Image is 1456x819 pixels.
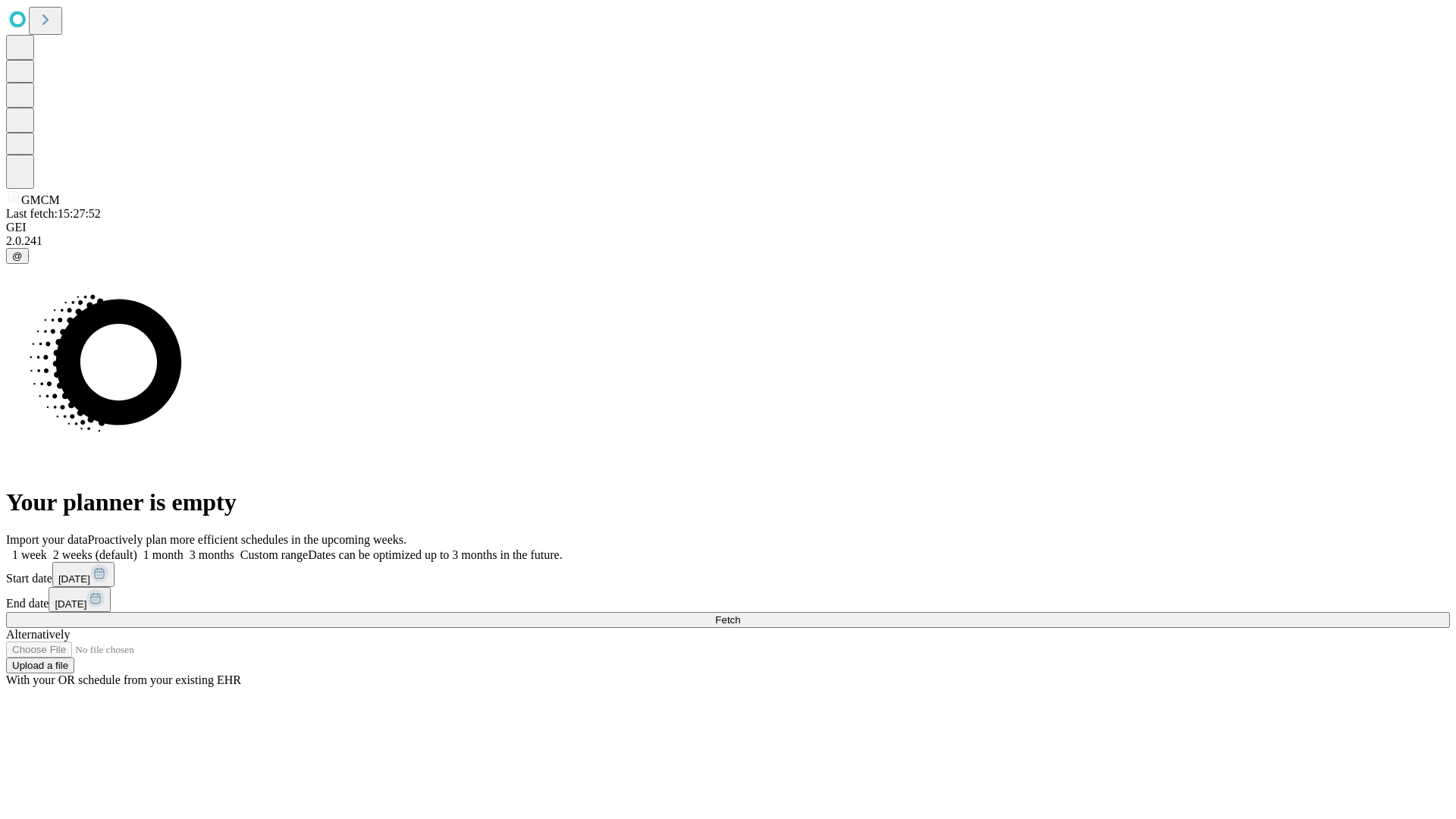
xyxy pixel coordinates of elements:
[6,207,101,220] span: Last fetch: 15:27:52
[190,548,234,561] span: 3 months
[308,548,562,561] span: Dates can be optimized up to 3 months in the future.
[6,612,1450,628] button: Fetch
[6,488,1450,516] h1: Your planner is empty
[143,548,184,561] span: 1 month
[49,587,111,612] button: [DATE]
[6,248,29,264] button: @
[715,614,740,626] span: Fetch
[52,562,115,587] button: [DATE]
[6,234,1450,248] div: 2.0.241
[6,587,1450,612] div: End date
[6,221,1450,234] div: GEI
[6,657,74,673] button: Upload a file
[6,562,1450,587] div: Start date
[6,533,88,546] span: Import your data
[12,250,23,262] span: @
[12,548,47,561] span: 1 week
[88,533,406,546] span: Proactively plan more efficient schedules in the upcoming weeks.
[6,673,241,686] span: With your OR schedule from your existing EHR
[6,628,70,641] span: Alternatively
[53,548,137,561] span: 2 weeks (default)
[21,193,60,206] span: GMCM
[240,548,308,561] span: Custom range
[55,598,86,610] span: [DATE]
[58,573,90,585] span: [DATE]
